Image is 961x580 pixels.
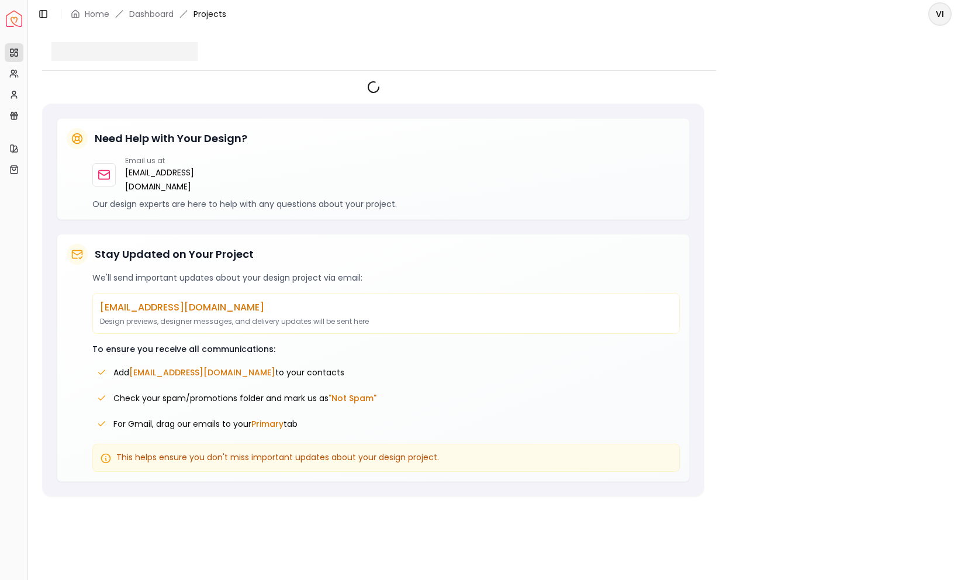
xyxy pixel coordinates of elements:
a: Spacejoy [6,11,22,27]
a: Dashboard [129,8,174,20]
span: Add to your contacts [113,367,344,378]
p: We'll send important updates about your design project via email: [92,272,680,284]
button: VI [928,2,952,26]
img: Spacejoy Logo [6,11,22,27]
p: To ensure you receive all communications: [92,343,680,355]
span: "Not Spam" [329,392,376,404]
span: Check your spam/promotions folder and mark us as [113,392,376,404]
nav: breadcrumb [71,8,226,20]
a: Home [85,8,109,20]
span: This helps ensure you don't miss important updates about your design project. [116,451,439,463]
p: Design previews, designer messages, and delivery updates will be sent here [100,317,672,326]
span: For Gmail, drag our emails to your tab [113,418,298,430]
h5: Need Help with Your Design? [95,130,247,147]
span: Primary [251,418,284,430]
p: [EMAIL_ADDRESS][DOMAIN_NAME] [100,301,672,315]
p: Our design experts are here to help with any questions about your project. [92,198,680,210]
p: Email us at [125,156,225,165]
a: [EMAIL_ADDRESS][DOMAIN_NAME] [125,165,225,194]
span: [EMAIL_ADDRESS][DOMAIN_NAME] [129,367,275,378]
span: VI [929,4,950,25]
span: Projects [193,8,226,20]
h5: Stay Updated on Your Project [95,246,254,263]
